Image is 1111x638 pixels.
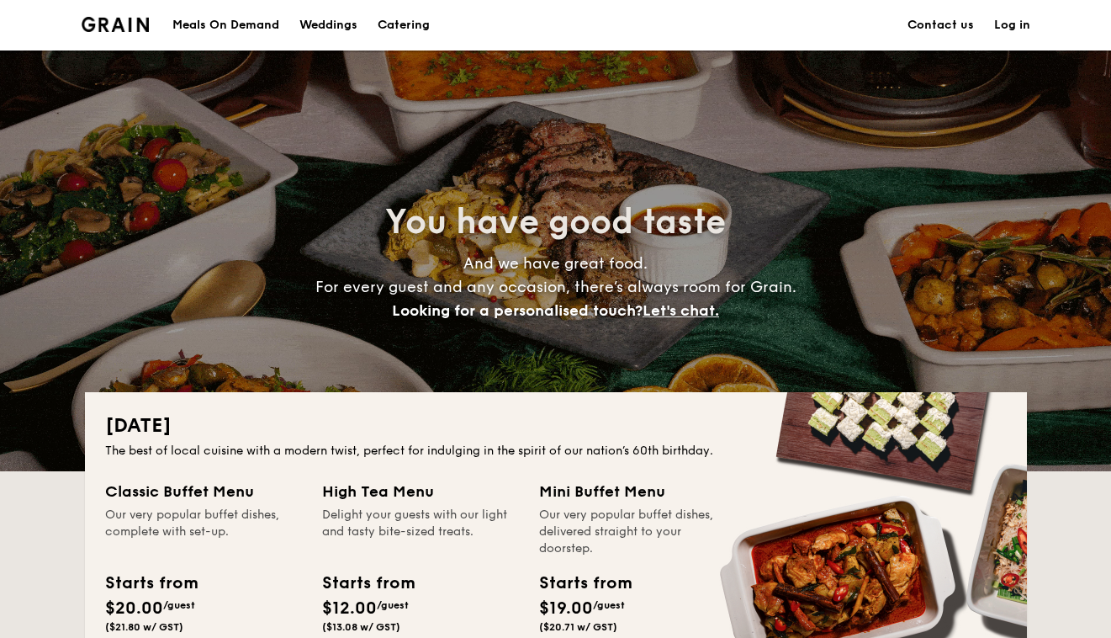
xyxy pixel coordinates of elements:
span: /guest [163,599,195,611]
span: /guest [377,599,409,611]
div: Starts from [322,571,414,596]
div: Starts from [105,571,197,596]
span: ($20.71 w/ GST) [539,621,617,633]
div: Our very popular buffet dishes, complete with set-up. [105,507,302,557]
h2: [DATE] [105,412,1007,439]
span: ($13.08 w/ GST) [322,621,400,633]
span: $19.00 [539,598,593,619]
span: $20.00 [105,598,163,619]
div: The best of local cuisine with a modern twist, perfect for indulging in the spirit of our nation’... [105,443,1007,460]
span: And we have great food. For every guest and any occasion, there’s always room for Grain. [315,254,796,320]
span: You have good taste [385,202,726,242]
div: Mini Buffet Menu [539,480,736,503]
div: Starts from [539,571,631,596]
span: Looking for a personalised touch? [392,301,643,320]
div: Classic Buffet Menu [105,480,302,503]
div: High Tea Menu [322,480,519,503]
span: ($21.80 w/ GST) [105,621,183,633]
img: Grain [82,17,150,32]
span: /guest [593,599,625,611]
div: Delight your guests with our light and tasty bite-sized treats. [322,507,519,557]
span: $12.00 [322,598,377,619]
span: Let's chat. [643,301,719,320]
a: Logotype [82,17,150,32]
div: Our very popular buffet dishes, delivered straight to your doorstep. [539,507,736,557]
